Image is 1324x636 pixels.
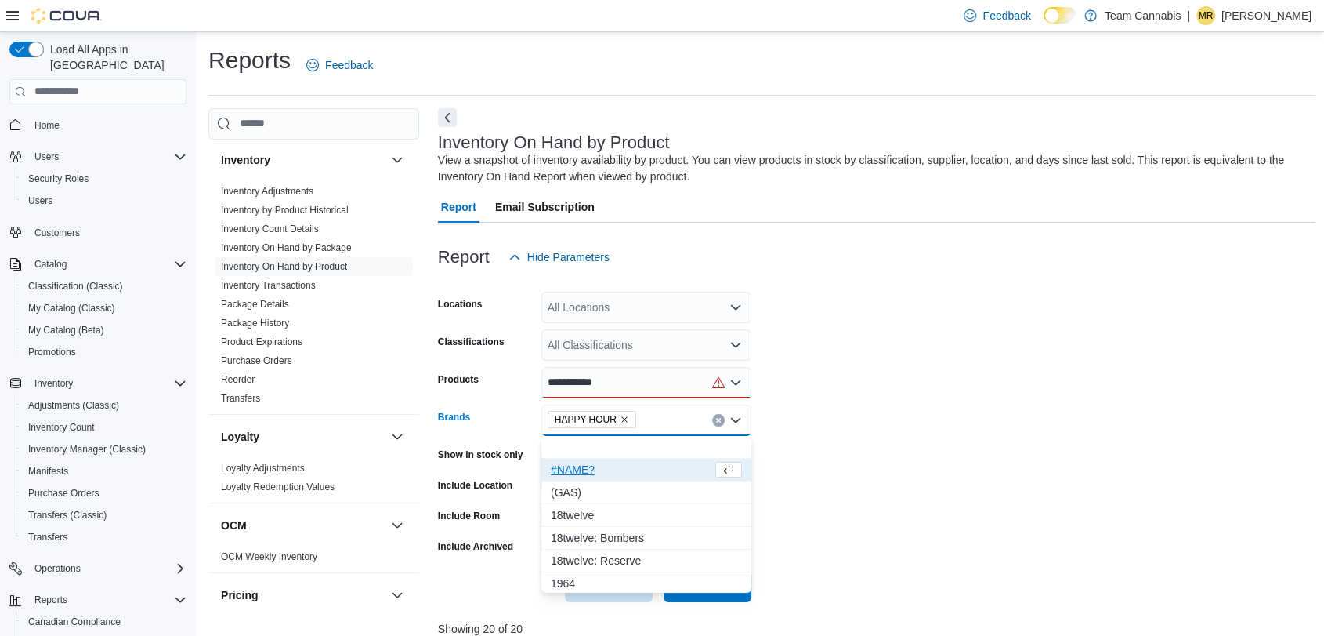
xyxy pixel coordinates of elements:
[28,465,68,478] span: Manifests
[729,339,742,351] button: Open list of options
[541,550,751,572] button: 18twelve: Reserve
[22,440,186,459] span: Inventory Manager (Classic)
[22,396,186,415] span: Adjustments (Classic)
[502,242,616,273] button: Hide Parameters
[28,559,186,578] span: Operations
[22,440,152,459] a: Inventory Manager (Classic)
[3,221,193,244] button: Customers
[16,526,193,548] button: Transfers
[438,449,523,461] label: Show in stock only
[982,8,1030,24] span: Feedback
[221,336,302,348] span: Product Expirations
[28,223,186,242] span: Customers
[22,343,82,362] a: Promotions
[221,374,255,385] a: Reorder
[729,301,742,314] button: Open list of options
[34,119,60,132] span: Home
[34,151,59,163] span: Users
[551,530,742,546] span: 18twelve: Bombers
[28,399,119,412] span: Adjustments (Classic)
[28,421,95,434] span: Inventory Count
[22,528,74,547] a: Transfers
[221,393,260,404] a: Transfers
[28,255,73,274] button: Catalog
[28,559,87,578] button: Operations
[221,462,305,474] span: Loyalty Adjustments
[551,507,742,523] span: 18twelve
[22,191,186,210] span: Users
[221,224,319,234] a: Inventory Count Details
[221,463,305,474] a: Loyalty Adjustments
[541,482,751,504] button: (GAS)
[221,260,347,273] span: Inventory On Hand by Product
[221,354,292,367] span: Purchase Orders
[438,411,470,423] label: Brands
[208,45,291,76] h1: Reports
[221,318,289,329] a: Package History
[555,412,617,427] span: HAPPY HOUR
[28,147,186,166] span: Users
[221,299,289,310] a: Package Details
[1199,6,1214,25] span: MR
[22,462,74,481] a: Manifests
[1044,7,1076,24] input: Dark Mode
[527,249,610,265] span: Hide Parameters
[28,591,186,609] span: Reports
[22,277,186,296] span: Classification (Classic)
[22,612,186,631] span: Canadian Compliance
[22,277,129,296] a: Classification (Classic)
[22,396,125,415] a: Adjustments (Classic)
[221,298,289,311] span: Package Details
[221,186,313,197] a: Inventory Adjustments
[548,411,636,428] span: HAPPY HOUR
[22,321,110,340] a: My Catalog (Beta)
[221,279,316,292] span: Inventory Transactions
[438,373,479,386] label: Products
[22,169,186,188] span: Security Roles
[620,415,629,424] button: Remove HAPPY HOUR from selection in this group
[31,8,102,24] img: Cova
[28,374,186,393] span: Inventory
[221,152,385,168] button: Inventory
[438,152,1308,185] div: View a snapshot of inventory availability by product. You can view products in stock by classific...
[28,487,99,500] span: Purchase Orders
[438,133,670,152] h3: Inventory On Hand by Product
[221,355,292,366] a: Purchase Orders
[438,336,505,348] label: Classifications
[551,576,742,591] span: 1964
[28,443,146,456] span: Inventory Manager (Classic)
[16,319,193,341] button: My Catalog (Beta)
[16,297,193,319] button: My Catalog (Classic)
[1196,6,1215,25] div: Michelle Rochon
[541,572,751,595] button: 1964
[221,205,349,216] a: Inventory by Product Historical
[22,462,186,481] span: Manifests
[551,553,742,569] span: 18twelve: Reserve
[221,392,260,405] span: Transfers
[28,173,89,185] span: Security Roles
[16,482,193,504] button: Purchase Orders
[3,589,193,611] button: Reports
[221,518,247,533] h3: OCM
[16,394,193,416] button: Adjustments (Classic)
[28,616,121,628] span: Canadian Compliance
[16,504,193,526] button: Transfers (Classic)
[22,506,113,525] a: Transfers (Classic)
[16,168,193,190] button: Security Roles
[221,336,302,347] a: Product Expirations
[221,261,347,272] a: Inventory On Hand by Product
[495,191,595,223] span: Email Subscription
[221,317,289,329] span: Package History
[28,591,74,609] button: Reports
[300,49,379,81] a: Feedback
[3,373,193,394] button: Inventory
[541,504,751,527] button: 18twelve
[28,194,52,207] span: Users
[16,611,193,633] button: Canadian Compliance
[28,509,107,522] span: Transfers (Classic)
[22,484,186,503] span: Purchase Orders
[28,280,123,293] span: Classification (Classic)
[28,224,86,242] a: Customers
[208,547,419,572] div: OCM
